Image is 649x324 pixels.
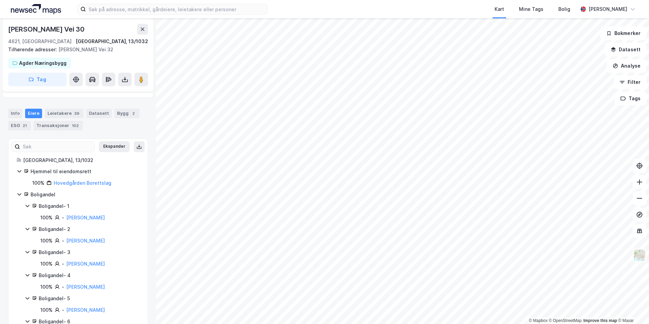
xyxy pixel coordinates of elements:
div: - [62,306,64,314]
a: [PERSON_NAME] [66,238,105,244]
div: 2 [130,110,137,117]
div: - [62,283,64,291]
button: Datasett [605,43,646,56]
a: [PERSON_NAME] [66,261,105,267]
div: Bolig [558,5,570,13]
div: [PERSON_NAME] Vei 32 [8,46,143,54]
div: Agder Næringsbygg [19,59,67,67]
a: OpenStreetMap [549,318,582,323]
div: 100% [40,260,53,268]
a: [PERSON_NAME] [66,215,105,220]
div: 4621, [GEOGRAPHIC_DATA] [8,37,72,46]
div: Boligandel - 4 [39,271,140,280]
div: Datasett [86,109,112,118]
input: Søk [20,142,94,152]
div: Boligandel - 1 [39,202,140,210]
button: Ekspander [99,141,130,152]
div: 21 [21,122,28,129]
input: Søk på adresse, matrikkel, gårdeiere, leietakere eller personer [86,4,267,14]
div: Info [8,109,22,118]
div: - [62,237,64,245]
a: [PERSON_NAME] [66,284,105,290]
div: Boligandel [31,191,140,199]
div: Boligandel - 5 [39,294,140,303]
div: Leietakere [45,109,84,118]
button: Bokmerker [600,26,646,40]
div: [GEOGRAPHIC_DATA], 13/1032 [76,37,148,46]
div: Kontrollprogram for chat [615,291,649,324]
div: 39 [73,110,81,117]
div: - [62,214,64,222]
div: 100% [32,179,44,187]
button: Tag [8,73,67,86]
button: Analyse [607,59,646,73]
div: 100% [40,283,53,291]
div: Mine Tags [519,5,543,13]
div: [GEOGRAPHIC_DATA], 13/1032 [23,156,140,164]
div: Transaksjoner [34,121,83,130]
div: 102 [71,122,80,129]
span: Tilhørende adresser: [8,47,58,52]
a: Improve this map [583,318,617,323]
img: logo.a4113a55bc3d86da70a041830d287a7e.svg [11,4,61,14]
button: Filter [614,75,646,89]
div: Bygg [114,109,140,118]
div: 100% [40,237,53,245]
iframe: Chat Widget [615,291,649,324]
img: Z [633,249,646,262]
div: Eiere [25,109,42,118]
div: 100% [40,306,53,314]
a: Hovedgården Borettslag [54,180,111,186]
div: 100% [40,214,53,222]
div: [PERSON_NAME] [589,5,627,13]
a: [PERSON_NAME] [66,307,105,313]
div: [PERSON_NAME] Vei 30 [8,24,86,35]
a: Mapbox [529,318,548,323]
div: ESG [8,121,31,130]
div: - [62,260,64,268]
div: Boligandel - 2 [39,225,140,233]
div: Kart [495,5,504,13]
div: Hjemmel til eiendomsrett [31,167,140,176]
div: Boligandel - 3 [39,248,140,256]
button: Tags [615,92,646,105]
